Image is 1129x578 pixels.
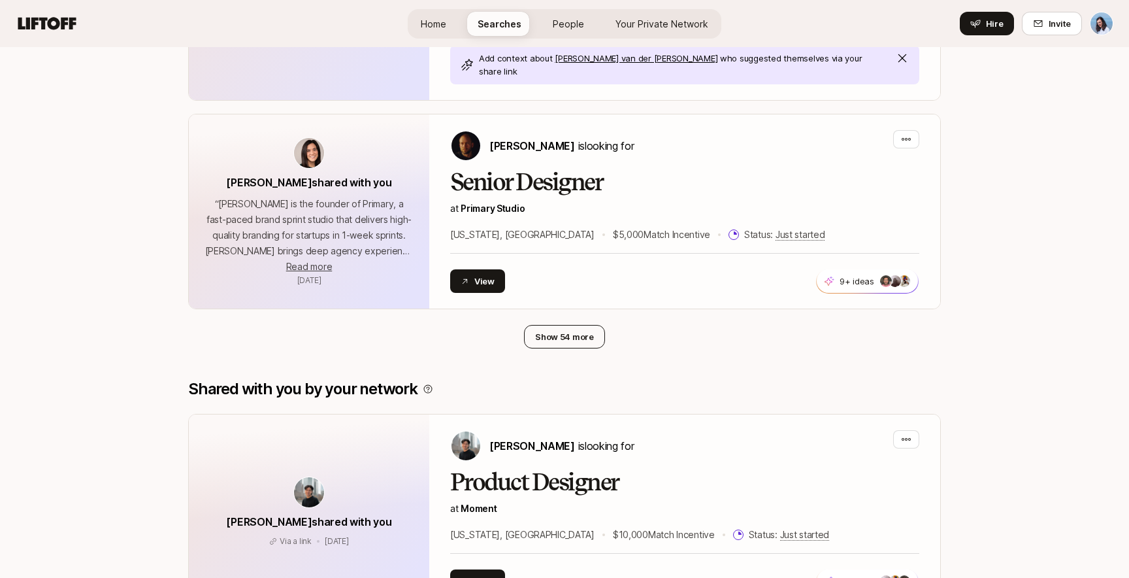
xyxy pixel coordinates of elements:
p: $5,000 Match Incentive [613,227,710,243]
p: Add context about who suggested themselves via your share link [479,52,885,78]
img: ACg8ocLP8Po28MHD36tn1uzk0VZfsiVvIdErVHJ9RMzhqCg_8OP9=s160-c [889,275,901,287]
img: be759a5f_470b_4f28_a2aa_5434c985ebf0.jpg [880,275,892,287]
p: Status: [749,527,829,543]
p: Status: [744,227,825,243]
span: Hire [986,17,1004,30]
p: Via a link [280,535,312,547]
h2: Product Designer [450,469,919,496]
span: [PERSON_NAME] shared with you [226,176,391,189]
a: People [542,12,595,36]
span: Invite [1049,17,1071,30]
p: “ [PERSON_NAME] is the founder of Primary, a fast-paced brand sprint studio that delivers high-qu... [205,196,414,259]
span: August 12, 2025 4:42pm [297,275,321,285]
a: Searches [467,12,532,36]
span: [PERSON_NAME] [489,439,575,452]
p: $10,000 Match Incentive [613,527,715,543]
h2: Senior Designer [450,169,919,195]
a: Home [410,12,457,36]
a: Primary Studio [461,203,525,214]
button: Hire [960,12,1014,35]
p: is looking for [489,437,634,454]
img: Billy Tseng [451,432,480,460]
span: Just started [776,229,825,241]
a: Moment [461,503,497,514]
img: Nicholas Pattison [451,131,480,160]
span: People [553,17,584,31]
p: 9+ ideas [840,275,874,288]
span: September 11, 2025 4:06pm [325,536,349,546]
p: at [450,201,919,216]
img: avatar-url [294,477,324,507]
button: Show 54 more [524,325,605,348]
button: View [450,269,505,293]
p: is looking for [489,137,634,154]
span: Read more [286,261,332,272]
p: [US_STATE], [GEOGRAPHIC_DATA] [450,227,595,243]
span: Your Private Network [615,17,708,31]
span: Searches [478,17,521,31]
img: Dan Tase [1090,12,1113,35]
span: [PERSON_NAME] shared with you [226,515,391,528]
button: Dan Tase [1090,12,1113,35]
p: [US_STATE], [GEOGRAPHIC_DATA] [450,527,595,543]
span: [PERSON_NAME] [489,139,575,152]
span: [PERSON_NAME] van der [PERSON_NAME] [555,53,717,63]
span: Just started [780,529,830,541]
img: ACg8ocLA9eoPaz3z5vLE0I7OC_v32zXj7mVDDAjqFnjo6YAUildr2WH_IQ=s160-c [898,275,910,287]
button: 9+ ideas [816,269,919,294]
span: Home [421,17,446,31]
p: at [450,501,919,517]
img: avatar-url [294,138,324,168]
button: Invite [1022,12,1082,35]
button: Read more [286,259,332,275]
a: Your Private Network [605,12,719,36]
p: Shared with you by your network [188,380,417,398]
